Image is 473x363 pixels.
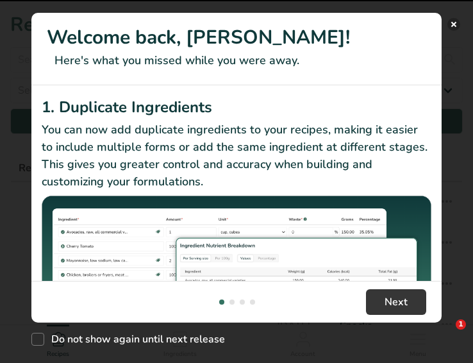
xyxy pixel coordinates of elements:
[366,289,426,315] button: Next
[47,52,426,69] p: Here's what you missed while you were away.
[385,294,408,310] span: Next
[429,319,460,350] iframe: Intercom live chat
[42,121,431,190] p: You can now add duplicate ingredients to your recipes, making it easier to include multiple forms...
[42,96,431,119] h2: 1. Duplicate Ingredients
[456,319,466,330] span: 1
[47,23,426,52] h1: Welcome back, [PERSON_NAME]!
[44,333,225,346] span: Do not show again until next release
[42,196,431,341] img: Duplicate Ingredients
